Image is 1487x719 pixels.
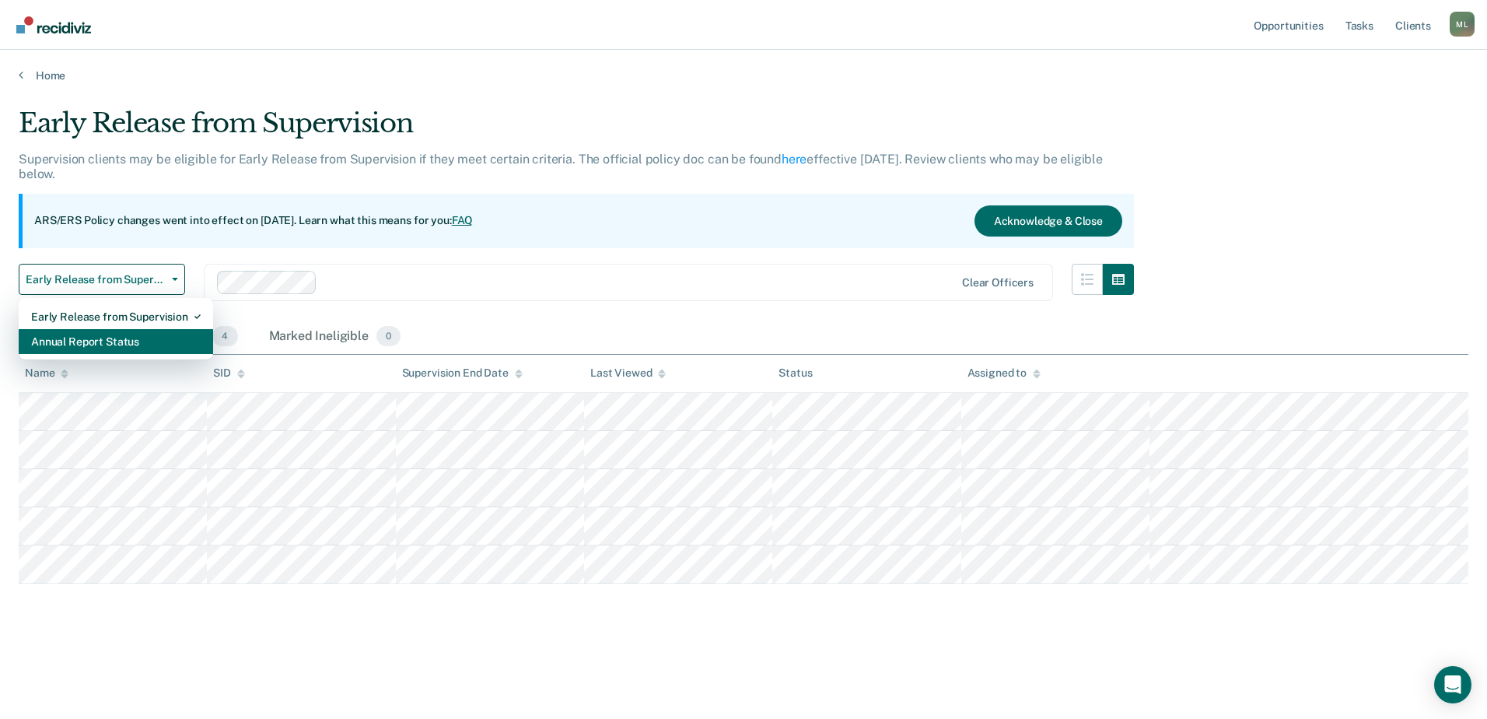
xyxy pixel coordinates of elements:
span: Early Release from Supervision [26,273,166,286]
img: Recidiviz [16,16,91,33]
div: Supervision End Date [402,367,523,380]
button: Early Release from Supervision [19,264,185,295]
div: Last Viewed [590,367,666,380]
div: Clear officers [962,276,1034,289]
p: Supervision clients may be eligible for Early Release from Supervision if they meet certain crite... [19,152,1103,181]
div: Assigned to [967,367,1041,380]
div: Early Release from Supervision [31,304,201,329]
a: FAQ [452,214,474,226]
button: Acknowledge & Close [974,205,1122,237]
div: Early Release from Supervision [19,107,1134,152]
div: Marked Ineligible0 [266,320,404,354]
div: Annual Report Status [31,329,201,354]
a: here [782,152,806,167]
span: 0 [376,326,401,346]
div: Name [25,367,68,380]
button: Profile dropdown button [1450,12,1475,37]
div: M L [1450,12,1475,37]
a: Home [19,68,1468,82]
div: SID [213,367,245,380]
p: ARS/ERS Policy changes went into effect on [DATE]. Learn what this means for you: [34,213,473,229]
div: Status [778,367,812,380]
div: Open Intercom Messenger [1434,666,1471,703]
span: 4 [212,326,237,346]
